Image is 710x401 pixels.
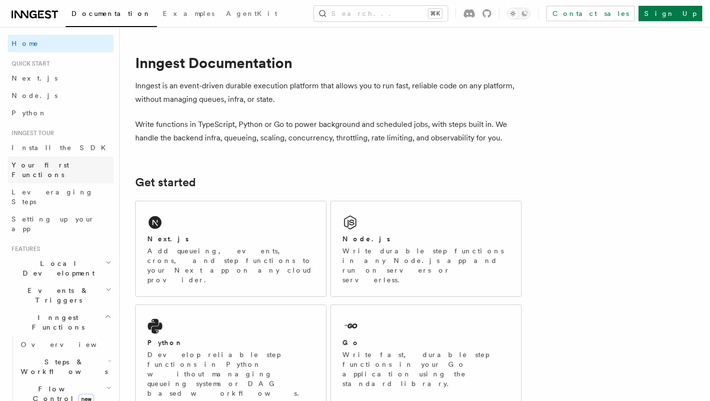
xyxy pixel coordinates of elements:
span: Quick start [8,60,50,68]
a: Node.jsWrite durable step functions in any Node.js app and run on servers or serverless. [330,201,522,297]
a: Leveraging Steps [8,183,114,210]
button: Steps & Workflows [17,353,114,380]
span: Inngest Functions [8,313,104,332]
a: Overview [17,336,114,353]
a: Next.js [8,69,114,87]
a: Your first Functions [8,156,114,183]
span: Documentation [71,10,151,17]
h2: Node.js [342,234,390,244]
p: Inngest is an event-driven durable execution platform that allows you to run fast, reliable code ... [135,79,522,106]
a: AgentKit [220,3,283,26]
span: Local Development [8,259,105,278]
a: Install the SDK [8,139,114,156]
h2: Go [342,338,360,347]
span: Inngest tour [8,129,54,137]
a: Contact sales [546,6,635,21]
a: Get started [135,176,196,189]
p: Write durable step functions in any Node.js app and run on servers or serverless. [342,246,510,285]
span: AgentKit [226,10,277,17]
p: Add queueing, events, crons, and step functions to your Next app on any cloud provider. [147,246,314,285]
a: Node.js [8,87,114,104]
button: Local Development [8,255,114,282]
span: Events & Triggers [8,286,105,305]
a: Setting up your app [8,210,114,237]
button: Events & Triggers [8,282,114,309]
span: Install the SDK [12,144,112,152]
kbd: ⌘K [428,9,442,18]
a: Examples [157,3,220,26]
button: Inngest Functions [8,309,114,336]
span: Steps & Workflows [17,357,108,376]
button: Toggle dark mode [507,8,530,19]
span: Features [8,245,40,253]
a: Sign Up [639,6,702,21]
p: Write fast, durable step functions in your Go application using the standard library. [342,350,510,388]
span: Node.js [12,92,57,99]
button: Search...⌘K [314,6,448,21]
h2: Python [147,338,183,347]
span: Your first Functions [12,161,69,179]
a: Next.jsAdd queueing, events, crons, and step functions to your Next app on any cloud provider. [135,201,327,297]
a: Home [8,35,114,52]
span: Python [12,109,47,117]
span: Overview [21,341,120,348]
a: Python [8,104,114,122]
span: Examples [163,10,214,17]
span: Setting up your app [12,215,95,233]
h2: Next.js [147,234,189,244]
span: Home [12,39,39,48]
span: Leveraging Steps [12,188,93,206]
p: Write functions in TypeScript, Python or Go to power background and scheduled jobs, with steps bu... [135,118,522,145]
h1: Inngest Documentation [135,54,522,71]
p: Develop reliable step functions in Python without managing queueing systems or DAG based workflows. [147,350,314,398]
span: Next.js [12,74,57,82]
a: Documentation [66,3,157,27]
